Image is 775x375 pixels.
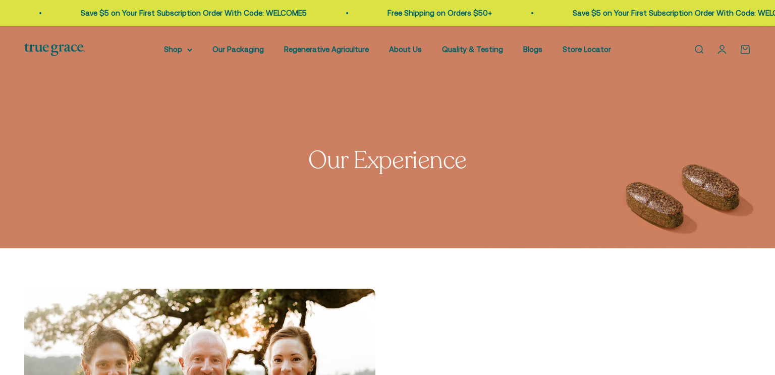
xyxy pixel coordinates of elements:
p: Save $5 on Your First Subscription Order With Code: WELCOME5 [66,7,292,19]
a: Regenerative Agriculture [284,45,369,53]
split-lines: Our Experience [308,144,466,177]
a: Quality & Testing [442,45,503,53]
a: Our Packaging [212,45,264,53]
summary: Shop [164,43,192,56]
a: Store Locator [563,45,611,53]
a: Free Shipping on Orders $50+ [372,9,477,17]
a: Blogs [523,45,542,53]
a: About Us [389,45,422,53]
